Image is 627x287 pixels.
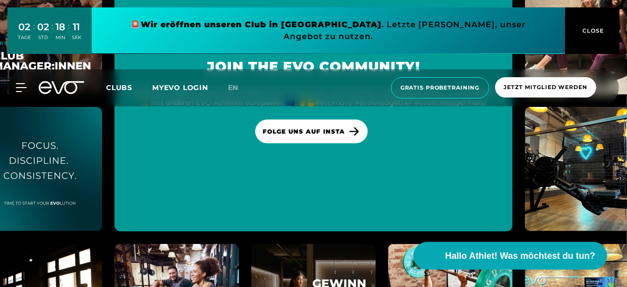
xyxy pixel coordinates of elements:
[18,34,31,41] div: TAGE
[72,34,81,41] div: SEK
[580,26,605,35] span: CLOSE
[565,7,620,54] button: CLOSE
[72,20,81,34] div: 11
[228,83,239,92] span: en
[400,84,480,92] span: Gratis Probetraining
[152,83,208,92] a: MYEVO LOGIN
[106,83,152,92] a: Clubs
[52,21,53,47] div: :
[388,77,492,98] a: Gratis Probetraining
[445,249,595,263] span: Hallo Athlet! Was möchtest du tun?
[228,82,251,94] a: en
[37,20,49,34] div: 02
[106,83,132,92] span: Clubs
[56,20,65,34] div: 18
[263,127,345,136] span: Folge uns auf Insta
[504,83,587,92] span: Jetzt Mitglied werden
[37,34,49,41] div: STD
[33,21,35,47] div: :
[18,20,31,34] div: 02
[68,21,69,47] div: :
[492,77,599,98] a: Jetzt Mitglied werden
[413,242,607,270] button: Hallo Athlet! Was möchtest du tun?
[56,34,65,41] div: MIN
[255,120,367,143] a: Folge uns auf Insta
